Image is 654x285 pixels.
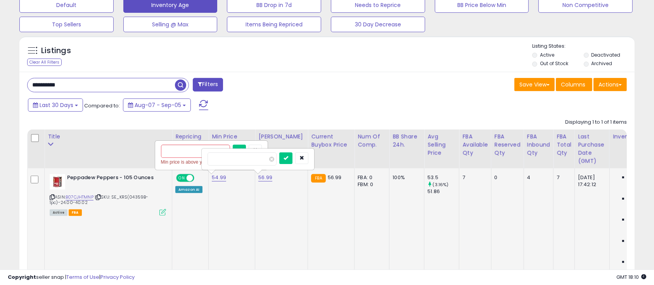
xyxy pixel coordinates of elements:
div: 7 [557,174,569,181]
button: Save View [514,78,555,91]
b: Peppadew Peppers - 105 Ounces [67,174,161,183]
div: 7 [462,174,485,181]
span: 2025-10-6 18:10 GMT [616,273,646,281]
div: Clear All Filters [27,59,62,66]
small: FBA [311,174,325,183]
div: Current Buybox Price [311,133,351,149]
button: Actions [593,78,627,91]
span: FBA [69,209,82,216]
div: BB Share 24h. [393,133,421,149]
span: Last 30 Days [40,101,73,109]
div: Displaying 1 to 1 of 1 items [565,119,627,126]
div: 53.5 [427,174,459,181]
span: Aug-07 - Sep-05 [135,101,181,109]
div: FBA Reserved Qty [495,133,521,157]
button: Columns [556,78,592,91]
div: Avg Selling Price [427,133,456,157]
div: Last Purchase Date (GMT) [578,133,606,165]
div: 100% [393,174,418,181]
p: Listing States: [532,43,634,50]
strong: Copyright [8,273,36,281]
label: Deactivated [591,52,620,58]
span: OFF [193,175,206,181]
a: 54.99 [212,174,226,181]
div: seller snap | | [8,274,135,281]
div: FBA inbound Qty [527,133,550,157]
a: B07CJHTMNP [66,194,93,200]
div: FBA: 0 [358,174,383,181]
a: 56.99 [258,174,272,181]
span: All listings currently available for purchase on Amazon [50,209,67,216]
div: FBA Total Qty [557,133,571,157]
h5: Listings [41,45,71,56]
div: 51.86 [427,188,459,195]
button: Top Sellers [19,17,114,32]
span: ON [177,175,187,181]
small: (3.16%) [433,181,449,188]
div: [DATE] 17:42:12 [578,174,604,188]
div: FBM: 0 [358,181,383,188]
button: Aug-07 - Sep-05 [123,98,191,112]
img: 41fOPAiVDEL._SL40_.jpg [50,174,65,190]
div: 0 [495,174,518,181]
div: Num of Comp. [358,133,386,149]
label: Out of Stock [540,60,568,67]
a: Privacy Policy [100,273,135,281]
div: FBA Available Qty [462,133,488,157]
a: Terms of Use [66,273,99,281]
div: Repricing [175,133,205,141]
div: Min price is above your Max price [161,158,262,166]
label: Archived [591,60,612,67]
button: 30 Day Decrease [331,17,425,32]
div: 4 [527,174,548,181]
div: Amazon AI [175,186,202,193]
button: Filters [193,78,223,92]
span: 56.99 [328,174,342,181]
div: Title [48,133,169,141]
button: Items Being Repriced [227,17,321,32]
button: Selling @ Max [123,17,218,32]
div: [PERSON_NAME] [258,133,305,141]
button: Last 30 Days [28,98,83,112]
label: Active [540,52,554,58]
div: ASIN: [50,174,166,215]
span: Columns [561,81,585,88]
span: Compared to: [84,102,120,109]
div: Min Price [212,133,252,141]
span: | SKU: SE_KRS(04359B-1pc)-24.00-40.02 [50,194,148,206]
